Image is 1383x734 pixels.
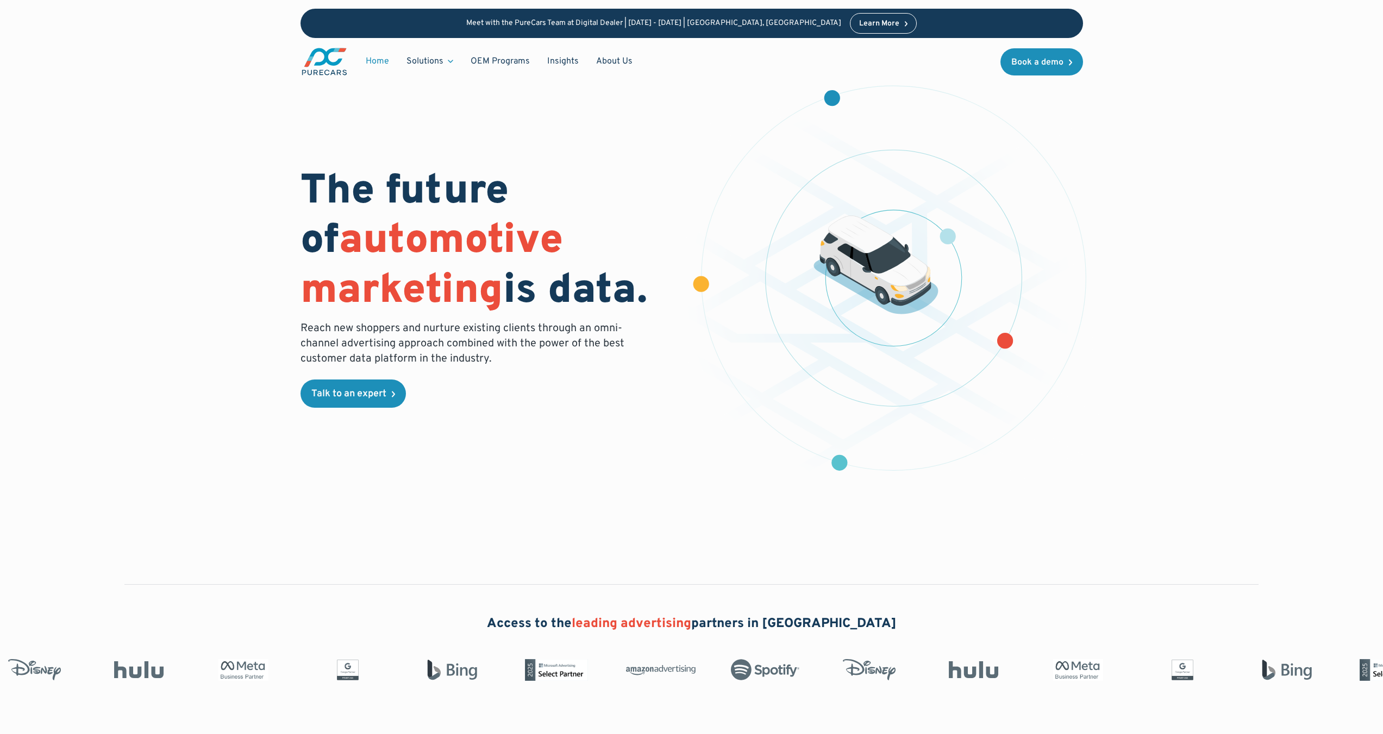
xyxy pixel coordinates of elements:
[301,47,348,77] a: main
[813,216,938,314] img: illustration of a vehicle
[625,661,695,679] img: Amazon Advertising
[301,379,406,408] a: Talk to an expert
[417,659,486,681] img: Bing
[301,168,679,317] h1: The future of is data.
[301,216,563,317] span: automotive marketing
[1000,48,1083,75] a: Book a demo
[730,659,799,681] img: Spotify
[1147,659,1217,681] img: Google Partner
[859,20,899,28] div: Learn More
[104,661,173,679] img: Hulu
[406,55,443,67] div: Solutions
[398,51,462,72] div: Solutions
[834,659,904,681] img: Disney
[572,616,691,632] span: leading advertising
[312,659,382,681] img: Google Partner
[208,659,278,681] img: Meta Business Partner
[301,321,631,366] p: Reach new shoppers and nurture existing clients through an omni-channel advertising approach comb...
[311,389,386,399] div: Talk to an expert
[462,51,539,72] a: OEM Programs
[587,51,641,72] a: About Us
[301,47,348,77] img: purecars logo
[357,51,398,72] a: Home
[938,661,1008,679] img: Hulu
[1043,659,1112,681] img: Meta Business Partner
[1011,58,1063,67] div: Book a demo
[521,659,591,681] img: Microsoft Advertising Partner
[850,13,917,34] a: Learn More
[487,615,897,634] h2: Access to the partners in [GEOGRAPHIC_DATA]
[466,19,841,28] p: Meet with the PureCars Team at Digital Dealer | [DATE] - [DATE] | [GEOGRAPHIC_DATA], [GEOGRAPHIC_...
[539,51,587,72] a: Insights
[1251,659,1321,681] img: Bing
